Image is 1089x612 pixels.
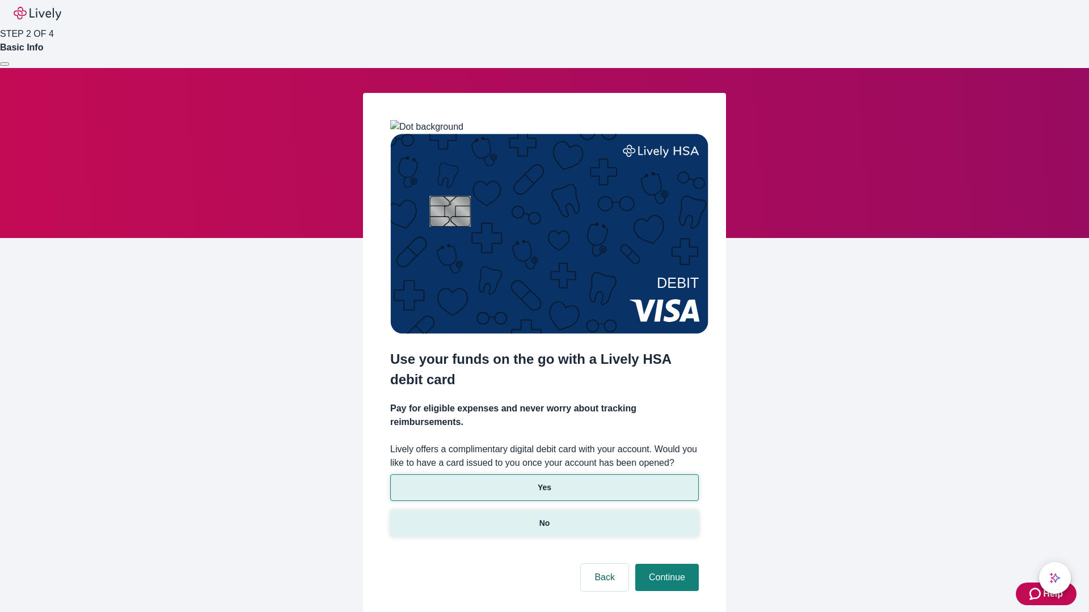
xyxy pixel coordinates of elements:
[538,482,551,494] p: Yes
[390,349,699,390] h2: Use your funds on the go with a Lively HSA debit card
[1039,562,1071,594] button: chat
[390,402,699,429] h4: Pay for eligible expenses and never worry about tracking reimbursements.
[1049,572,1061,584] svg: Lively AI Assistant
[390,510,699,537] button: No
[1016,583,1077,605] button: Zendesk support iconHelp
[581,564,628,591] button: Back
[390,120,463,134] img: Dot background
[635,564,699,591] button: Continue
[539,517,550,529] p: No
[390,474,699,501] button: Yes
[390,134,708,334] img: Debit card
[14,7,61,20] img: Lively
[1043,587,1063,601] span: Help
[390,443,699,470] label: Lively offers a complimentary digital debit card with your account. Would you like to have a card...
[1029,587,1043,601] svg: Zendesk support icon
